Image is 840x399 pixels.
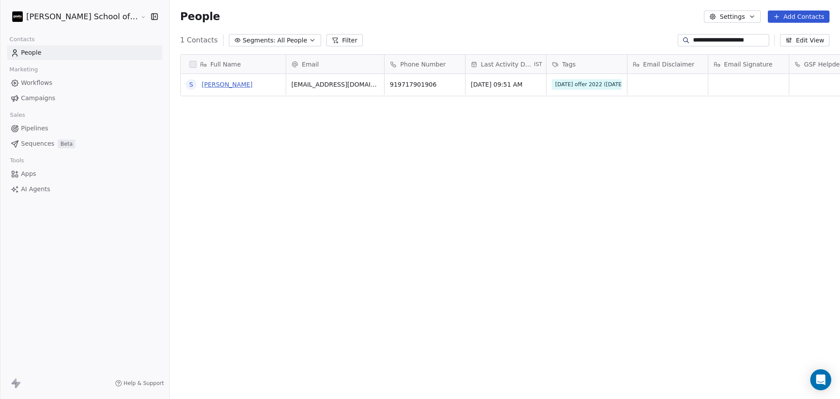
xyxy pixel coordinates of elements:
[562,60,576,69] span: Tags
[534,61,542,68] span: IST
[481,60,532,69] span: Last Activity Date
[7,91,162,105] a: Campaigns
[6,63,42,76] span: Marketing
[552,79,622,90] span: [DATE] offer 2022 ([DATE]) - Attendees
[286,55,384,73] div: Email
[465,55,546,73] div: Last Activity DateIST
[7,182,162,196] a: AI Agents
[627,55,708,73] div: Email Disclaimer
[26,11,138,22] span: [PERSON_NAME] School of Finance LLP
[124,380,164,387] span: Help & Support
[385,55,465,73] div: Phone Number
[21,94,55,103] span: Campaigns
[643,60,694,69] span: Email Disclaimer
[210,60,241,69] span: Full Name
[181,74,286,385] div: grid
[21,78,52,87] span: Workflows
[6,108,29,122] span: Sales
[400,60,446,69] span: Phone Number
[21,169,36,178] span: Apps
[810,369,831,390] div: Open Intercom Messenger
[291,80,379,89] span: [EMAIL_ADDRESS][DOMAIN_NAME]
[724,60,773,69] span: Email Signature
[202,81,252,88] a: [PERSON_NAME]
[21,48,42,57] span: People
[21,139,54,148] span: Sequences
[471,80,541,89] span: [DATE] 09:51 AM
[115,380,164,387] a: Help & Support
[181,55,286,73] div: Full Name
[704,10,760,23] button: Settings
[189,80,193,89] div: s
[7,136,162,151] a: SequencesBeta
[243,36,276,45] span: Segments:
[7,167,162,181] a: Apps
[390,80,460,89] span: 919717901906
[180,10,220,23] span: People
[708,55,789,73] div: Email Signature
[6,154,28,167] span: Tools
[12,11,23,22] img: Zeeshan%20Neck%20Print%20Dark.png
[6,33,38,46] span: Contacts
[768,10,829,23] button: Add Contacts
[7,76,162,90] a: Workflows
[780,34,829,46] button: Edit View
[302,60,319,69] span: Email
[7,121,162,136] a: Pipelines
[546,55,627,73] div: Tags
[10,9,134,24] button: [PERSON_NAME] School of Finance LLP
[277,36,307,45] span: All People
[326,34,363,46] button: Filter
[21,124,48,133] span: Pipelines
[180,35,218,45] span: 1 Contacts
[21,185,50,194] span: AI Agents
[58,140,75,148] span: Beta
[7,45,162,60] a: People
